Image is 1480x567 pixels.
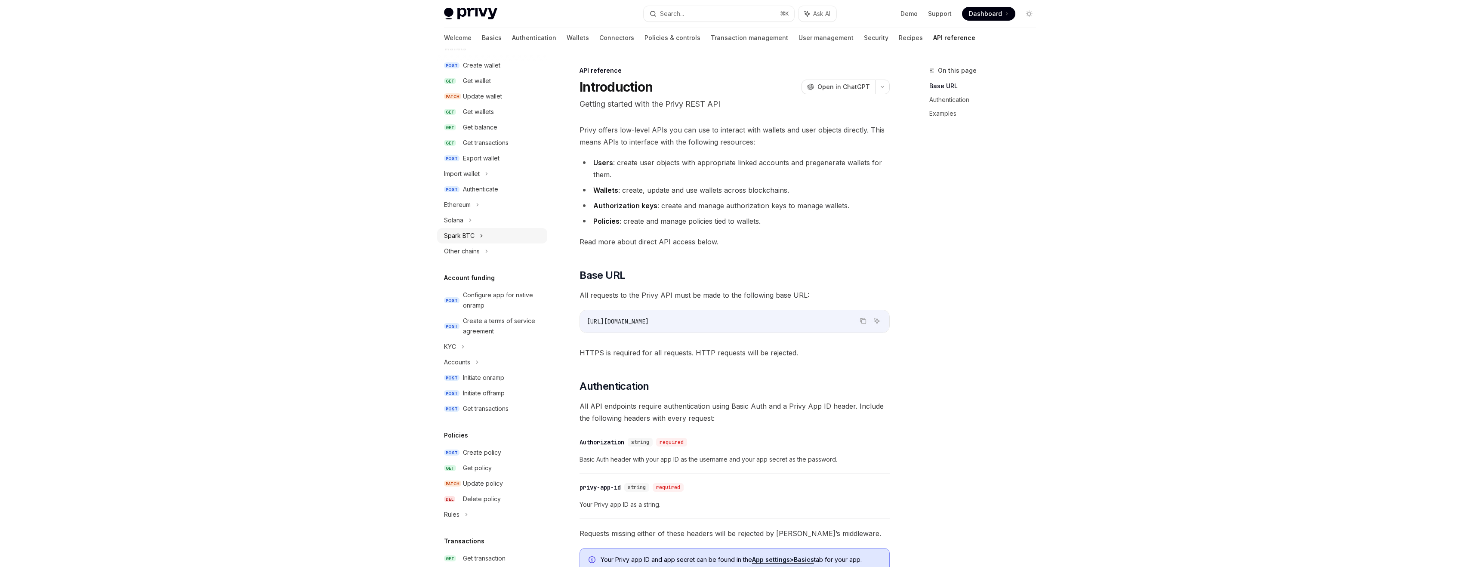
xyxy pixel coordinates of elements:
[444,465,456,471] span: GET
[653,483,684,492] div: required
[444,375,459,381] span: POST
[631,439,649,446] span: string
[593,201,657,210] strong: Authorization keys
[900,9,918,18] a: Demo
[799,6,836,22] button: Ask AI
[463,138,509,148] div: Get transactions
[444,555,456,562] span: GET
[437,385,547,401] a: POSTInitiate offramp
[437,460,547,476] a: GETGet policy
[437,491,547,507] a: DELDelete policy
[463,107,494,117] div: Get wallets
[580,268,625,282] span: Base URL
[437,104,547,120] a: GETGet wallets
[463,404,509,414] div: Get transactions
[444,155,459,162] span: POST
[463,153,499,163] div: Export wallet
[463,316,542,336] div: Create a terms of service agreement
[962,7,1015,21] a: Dashboard
[813,9,830,18] span: Ask AI
[444,509,459,520] div: Rules
[752,556,790,563] strong: App settings
[463,91,502,102] div: Update wallet
[580,184,890,196] li: : create, update and use wallets across blockchains.
[580,157,890,181] li: : create user objects with appropriate linked accounts and pregenerate wallets for them.
[780,10,789,17] span: ⌘ K
[463,494,501,504] div: Delete policy
[463,553,506,564] div: Get transaction
[444,342,456,352] div: KYC
[580,289,890,301] span: All requests to the Privy API must be made to the following base URL:
[437,445,547,460] a: POSTCreate policy
[463,76,491,86] div: Get wallet
[444,186,459,193] span: POST
[437,89,547,104] a: PATCHUpdate wallet
[437,58,547,73] a: POSTCreate wallet
[580,454,890,465] span: Basic Auth header with your app ID as the username and your app secret as the password.
[437,313,547,339] a: POSTCreate a terms of service agreement
[437,135,547,151] a: GETGet transactions
[444,231,475,241] div: Spark BTC
[938,65,977,76] span: On this page
[929,107,1043,120] a: Examples
[644,28,700,48] a: Policies & controls
[444,78,456,84] span: GET
[580,66,890,75] div: API reference
[444,109,456,115] span: GET
[933,28,975,48] a: API reference
[444,62,459,69] span: POST
[580,215,890,227] li: : create and manage policies tied to wallets.
[437,73,547,89] a: GETGet wallet
[580,499,890,510] span: Your Privy app ID as a string.
[482,28,502,48] a: Basics
[444,496,455,502] span: DEL
[799,28,854,48] a: User management
[437,370,547,385] a: POSTInitiate onramp
[463,388,505,398] div: Initiate offramp
[580,236,890,248] span: Read more about direct API access below.
[794,556,814,563] strong: Basics
[589,556,597,565] svg: Info
[928,9,952,18] a: Support
[1022,7,1036,21] button: Toggle dark mode
[463,373,504,383] div: Initiate onramp
[969,9,1002,18] span: Dashboard
[444,450,459,456] span: POST
[437,182,547,197] a: POSTAuthenticate
[587,317,649,325] span: [URL][DOMAIN_NAME]
[864,28,888,48] a: Security
[599,28,634,48] a: Connectors
[444,390,459,397] span: POST
[802,80,875,94] button: Open in ChatGPT
[817,83,870,91] span: Open in ChatGPT
[580,483,621,492] div: privy-app-id
[463,447,501,458] div: Create policy
[644,6,794,22] button: Search...⌘K
[580,379,649,393] span: Authentication
[444,297,459,304] span: POST
[463,463,492,473] div: Get policy
[871,315,882,327] button: Ask AI
[463,184,498,194] div: Authenticate
[437,476,547,491] a: PATCHUpdate policy
[580,527,890,539] span: Requests missing either of these headers will be rejected by [PERSON_NAME]’s middleware.
[601,555,881,564] span: Your Privy app ID and app secret can be found in the tab for your app.
[899,28,923,48] a: Recipes
[444,140,456,146] span: GET
[444,481,461,487] span: PATCH
[929,93,1043,107] a: Authentication
[463,478,503,489] div: Update policy
[463,290,542,311] div: Configure app for native onramp
[463,122,497,133] div: Get balance
[437,120,547,135] a: GETGet balance
[580,200,890,212] li: : create and manage authorization keys to manage wallets.
[593,158,613,167] strong: Users
[463,60,500,71] div: Create wallet
[444,124,456,131] span: GET
[437,551,547,566] a: GETGet transaction
[444,273,495,283] h5: Account funding
[444,406,459,412] span: POST
[580,98,890,110] p: Getting started with the Privy REST API
[580,124,890,148] span: Privy offers low-level APIs you can use to interact with wallets and user objects directly. This ...
[444,323,459,330] span: POST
